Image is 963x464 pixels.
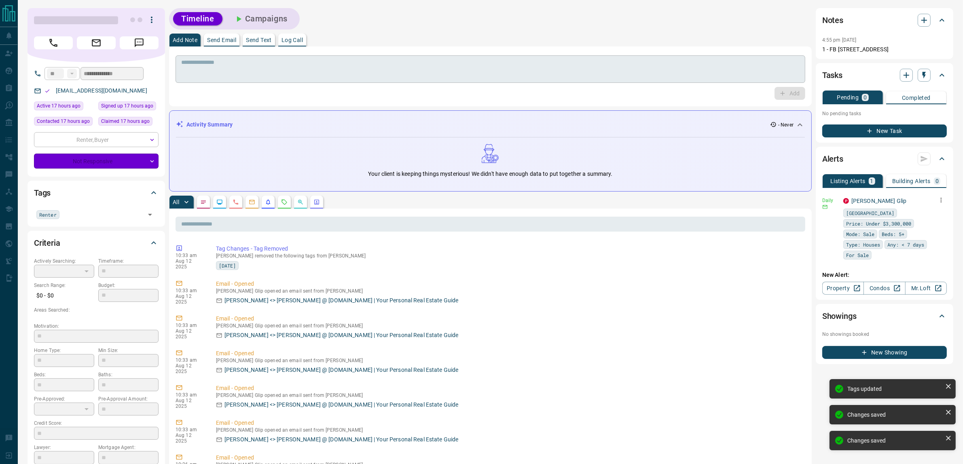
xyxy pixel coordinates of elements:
[37,102,80,110] span: Active 17 hours ago
[34,371,94,378] p: Beds:
[822,11,947,30] div: Notes
[216,453,802,462] p: Email - Opened
[297,199,304,205] svg: Opportunities
[216,419,802,427] p: Email - Opened
[176,323,204,328] p: 10:33 am
[173,199,179,205] p: All
[173,12,222,25] button: Timeline
[98,371,159,378] p: Baths:
[56,87,147,94] a: [EMAIL_ADDRESS][DOMAIN_NAME]
[822,108,947,120] p: No pending tasks
[34,444,94,451] p: Lawyer:
[101,102,153,110] span: Signed up 17 hours ago
[216,427,802,433] p: [PERSON_NAME] Glip opened an email sent from [PERSON_NAME]
[44,88,50,94] svg: Email Valid
[216,245,802,253] p: Tag Changes - Tag Removed
[822,310,857,323] h2: Showings
[216,323,802,329] p: [PERSON_NAME] Glip opened an email sent from [PERSON_NAME]
[882,230,904,238] span: Beds: 5+
[34,233,159,253] div: Criteria
[34,132,159,147] div: Renter , Buyer
[176,432,204,444] p: Aug 12 2025
[233,199,239,205] svg: Calls
[846,219,911,228] span: Price: Under $3,300,000
[98,101,159,113] div: Mon Aug 11 2025
[34,282,94,289] p: Search Range:
[176,258,204,270] p: Aug 12 2025
[847,411,942,418] div: Changes saved
[34,117,94,128] div: Mon Aug 11 2025
[120,36,159,49] span: Message
[98,282,159,289] p: Budget:
[281,199,288,205] svg: Requests
[226,12,296,25] button: Campaigns
[822,346,947,359] button: New Showing
[846,230,874,238] span: Mode: Sale
[98,347,159,354] p: Min Size:
[216,253,802,259] p: [PERSON_NAME] removed the following tags from [PERSON_NAME]
[144,209,156,220] button: Open
[216,288,802,294] p: [PERSON_NAME] Glip opened an email sent from [PERSON_NAME]
[176,293,204,305] p: Aug 12 2025
[822,204,828,210] svg: Email
[822,124,947,137] button: New Task
[34,154,159,169] div: Not Responsive
[892,178,931,184] p: Building Alerts
[207,37,236,43] p: Send Email
[176,288,204,293] p: 10:33 am
[822,306,947,326] div: Showings
[822,271,947,279] p: New Alert:
[34,36,73,49] span: Call
[822,65,947,85] div: Tasks
[313,199,320,205] svg: Agent Actions
[864,95,867,100] p: 0
[224,435,459,444] p: [PERSON_NAME] <> [PERSON_NAME] @ [DOMAIN_NAME] | Your Personal Real Estate Guide
[822,331,947,338] p: No showings booked
[246,37,272,43] p: Send Text
[216,314,802,323] p: Email - Opened
[822,149,947,169] div: Alerts
[34,101,94,113] div: Mon Aug 11 2025
[173,37,197,43] p: Add Note
[837,95,859,100] p: Pending
[822,45,947,54] p: 1 - FB [STREET_ADDRESS]
[37,117,90,125] span: Contacted 17 hours ago
[887,240,924,249] span: Any: < 7 days
[216,384,802,392] p: Email - Opened
[176,357,204,363] p: 10:33 am
[822,69,842,82] h2: Tasks
[902,95,931,101] p: Completed
[176,253,204,258] p: 10:33 am
[847,437,942,444] div: Changes saved
[935,178,939,184] p: 0
[265,199,271,205] svg: Listing Alerts
[368,170,612,178] p: Your client is keeping things mysterious! We didn't have enough data to put together a summary.
[200,199,207,205] svg: Notes
[34,257,94,265] p: Actively Searching:
[864,282,905,295] a: Condos
[176,427,204,432] p: 10:33 am
[847,386,942,392] div: Tags updated
[101,117,150,125] span: Claimed 17 hours ago
[186,120,233,129] p: Activity Summary
[846,251,869,259] span: For Sale
[822,197,838,204] p: Daily
[249,199,255,205] svg: Emails
[851,198,906,204] a: [PERSON_NAME] Glip
[176,392,204,398] p: 10:33 am
[34,395,94,403] p: Pre-Approved:
[216,199,223,205] svg: Lead Browsing Activity
[846,209,894,217] span: [GEOGRAPHIC_DATA]
[224,366,459,374] p: [PERSON_NAME] <> [PERSON_NAME] @ [DOMAIN_NAME] | Your Personal Real Estate Guide
[216,349,802,358] p: Email - Opened
[77,36,116,49] span: Email
[34,186,51,199] h2: Tags
[830,178,866,184] p: Listing Alerts
[224,331,459,340] p: [PERSON_NAME] <> [PERSON_NAME] @ [DOMAIN_NAME] | Your Personal Real Estate Guide
[176,398,204,409] p: Aug 12 2025
[176,363,204,374] p: Aug 12 2025
[34,323,159,330] p: Motivation:
[34,183,159,202] div: Tags
[219,262,236,270] span: [DATE]
[778,121,794,129] p: - Never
